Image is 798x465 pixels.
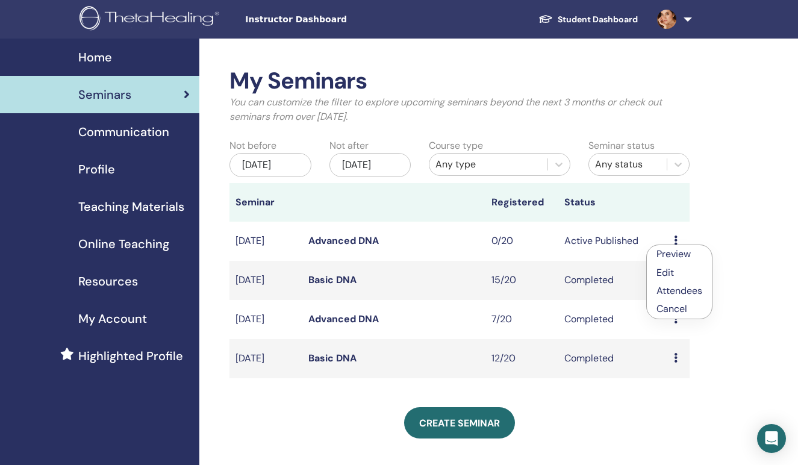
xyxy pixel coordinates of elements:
a: Attendees [656,284,702,297]
div: Open Intercom Messenger [757,424,786,453]
td: Completed [558,339,668,378]
td: Completed [558,261,668,300]
label: Seminar status [588,139,655,153]
span: Seminars [78,86,131,104]
td: [DATE] [229,261,302,300]
span: Highlighted Profile [78,347,183,365]
td: 0/20 [485,222,558,261]
span: Resources [78,272,138,290]
a: Preview [656,248,691,260]
div: [DATE] [229,153,311,177]
a: Create seminar [404,407,515,438]
span: Communication [78,123,169,141]
a: Student Dashboard [529,8,647,31]
span: Instructor Dashboard [245,13,426,26]
td: [DATE] [229,300,302,339]
img: graduation-cap-white.svg [538,14,553,24]
div: Any type [435,157,541,172]
a: Edit [656,266,674,279]
td: 15/20 [485,261,558,300]
p: Cancel [656,302,702,316]
span: Profile [78,160,115,178]
h2: My Seminars [229,67,690,95]
td: 12/20 [485,339,558,378]
label: Not after [329,139,369,153]
a: Advanced DNA [308,313,379,325]
label: Course type [429,139,483,153]
div: Any status [595,157,661,172]
img: logo.png [79,6,223,33]
span: Online Teaching [78,235,169,253]
p: You can customize the filter to explore upcoming seminars beyond the next 3 months or check out s... [229,95,690,124]
td: [DATE] [229,339,302,378]
span: My Account [78,310,147,328]
td: Active Published [558,222,668,261]
div: [DATE] [329,153,411,177]
img: default.jpg [657,10,676,29]
th: Registered [485,183,558,222]
th: Seminar [229,183,302,222]
a: Basic DNA [308,273,357,286]
a: Advanced DNA [308,234,379,247]
td: Completed [558,300,668,339]
label: Not before [229,139,276,153]
span: Teaching Materials [78,198,184,216]
th: Status [558,183,668,222]
td: [DATE] [229,222,302,261]
span: Create seminar [419,417,500,429]
td: 7/20 [485,300,558,339]
span: Home [78,48,112,66]
a: Basic DNA [308,352,357,364]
